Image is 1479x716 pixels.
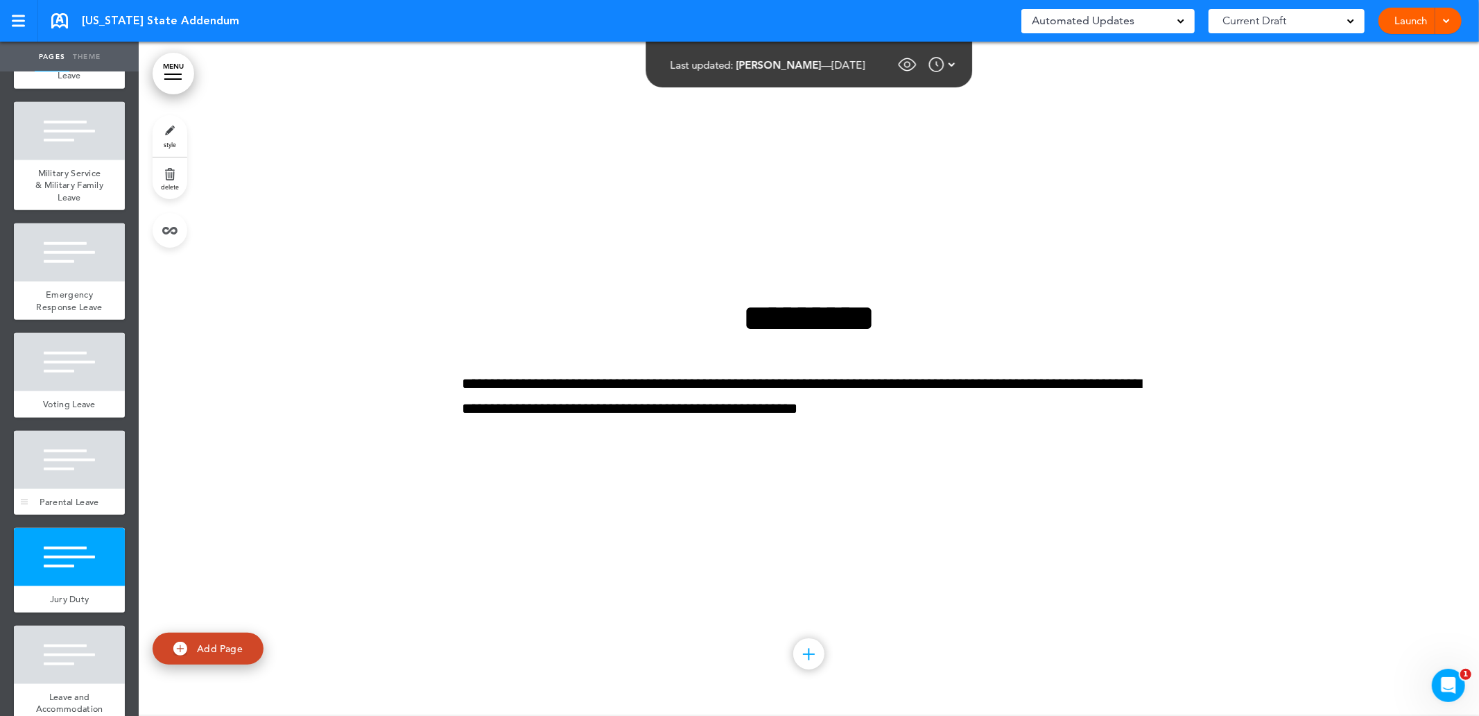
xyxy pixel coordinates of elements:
[36,289,102,313] span: Emergency Response Leave
[69,42,104,72] a: Theme
[153,53,194,94] a: MENU
[14,489,125,515] a: Parental Leave
[1032,11,1134,31] span: Automated Updates
[197,642,243,655] span: Add Page
[1389,8,1433,34] a: Launch
[14,586,125,613] a: Jury Duty
[1432,669,1465,702] iframe: Intercom live chat
[14,160,125,211] a: Military Service & Military Family Leave
[14,391,125,418] a: Voting Leave
[897,54,917,75] img: eye_approvals.svg
[161,182,179,191] span: delete
[40,496,98,508] span: Parental Leave
[35,167,103,203] span: Military Service & Military Family Leave
[173,642,187,656] img: add.svg
[153,115,187,157] a: style
[164,140,176,148] span: style
[1460,669,1471,680] span: 1
[50,593,89,605] span: Jury Duty
[671,60,865,70] div: —
[153,633,263,665] a: Add Page
[671,58,734,71] span: Last updated:
[1222,11,1286,31] span: Current Draft
[928,56,944,73] img: time.svg
[35,42,69,72] a: Pages
[153,157,187,199] a: delete
[82,13,239,28] span: [US_STATE] State Addendum
[43,398,96,410] span: Voting Leave
[14,282,125,320] a: Emergency Response Leave
[736,58,822,71] span: [PERSON_NAME]
[832,58,865,71] span: [DATE]
[948,56,955,73] img: arrow-down-white.svg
